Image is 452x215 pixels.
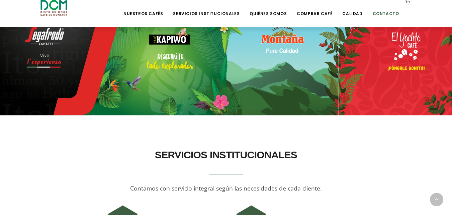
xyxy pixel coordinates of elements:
[246,1,291,16] a: Quiénes Somos
[293,1,336,16] a: Comprar Café
[119,1,167,16] a: Nuestros Cafés
[369,1,403,16] a: Contacto
[130,184,322,192] span: Contamos con servicio integral según las necesidades de cada cliente.
[226,2,339,115] img: DCM-WEB-HOME-MARCAS-481X481-03-min.png
[339,2,452,115] img: DCM-WEB-HOME-MARCAS-481X481-04-min.png
[103,146,350,164] h2: SERVICIOS INSTITUCIONALES
[169,1,244,16] a: Servicios Institucionales
[338,1,366,16] a: Calidad
[113,2,226,115] img: DCM-WEB-HOME-MARCAS-481X481-02-min.png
